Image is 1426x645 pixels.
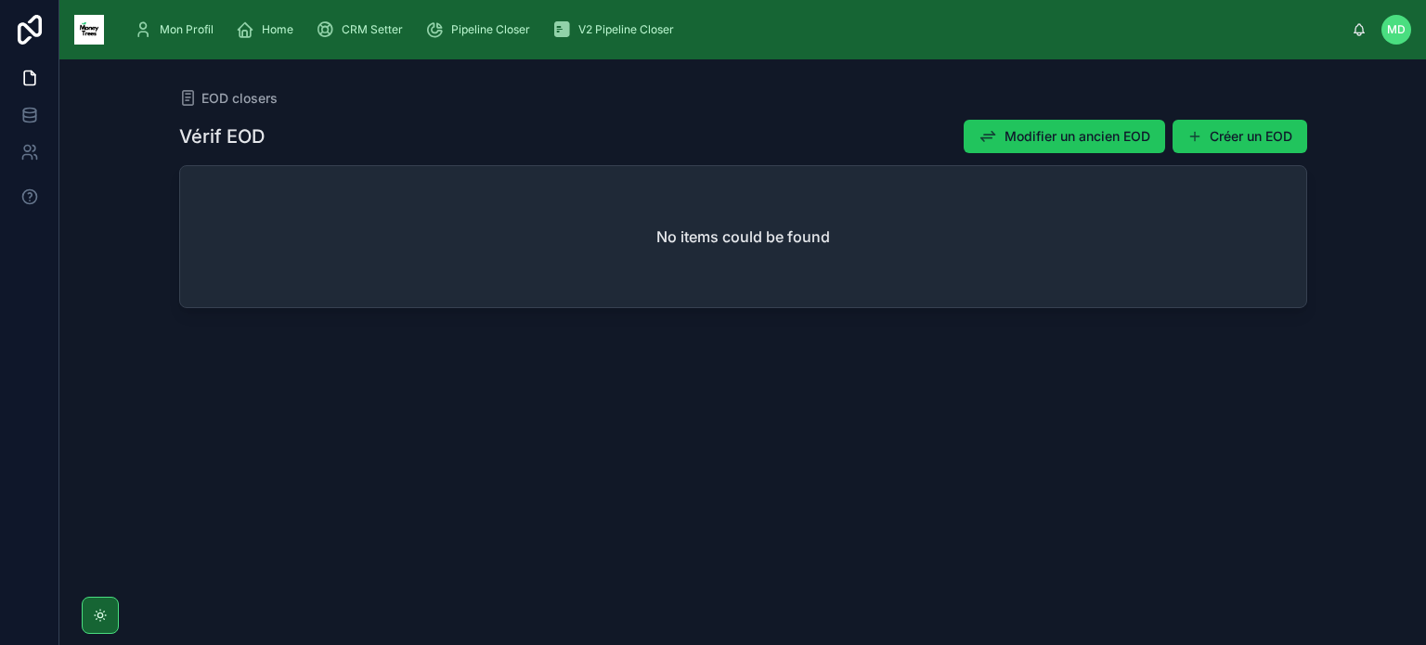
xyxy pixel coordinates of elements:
[1387,22,1406,37] span: MD
[656,226,830,248] h2: No items could be found
[230,13,306,46] a: Home
[128,13,227,46] a: Mon Profil
[342,22,403,37] span: CRM Setter
[1173,120,1307,153] button: Créer un EOD
[201,89,278,108] span: EOD closers
[179,89,278,108] a: EOD closers
[119,9,1352,50] div: scrollable content
[578,22,674,37] span: V2 Pipeline Closer
[160,22,214,37] span: Mon Profil
[964,120,1165,153] button: Modifier un ancien EOD
[74,15,104,45] img: App logo
[1005,127,1150,146] span: Modifier un ancien EOD
[310,13,416,46] a: CRM Setter
[451,22,530,37] span: Pipeline Closer
[547,13,687,46] a: V2 Pipeline Closer
[420,13,543,46] a: Pipeline Closer
[179,123,265,149] h1: Vérif EOD
[262,22,293,37] span: Home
